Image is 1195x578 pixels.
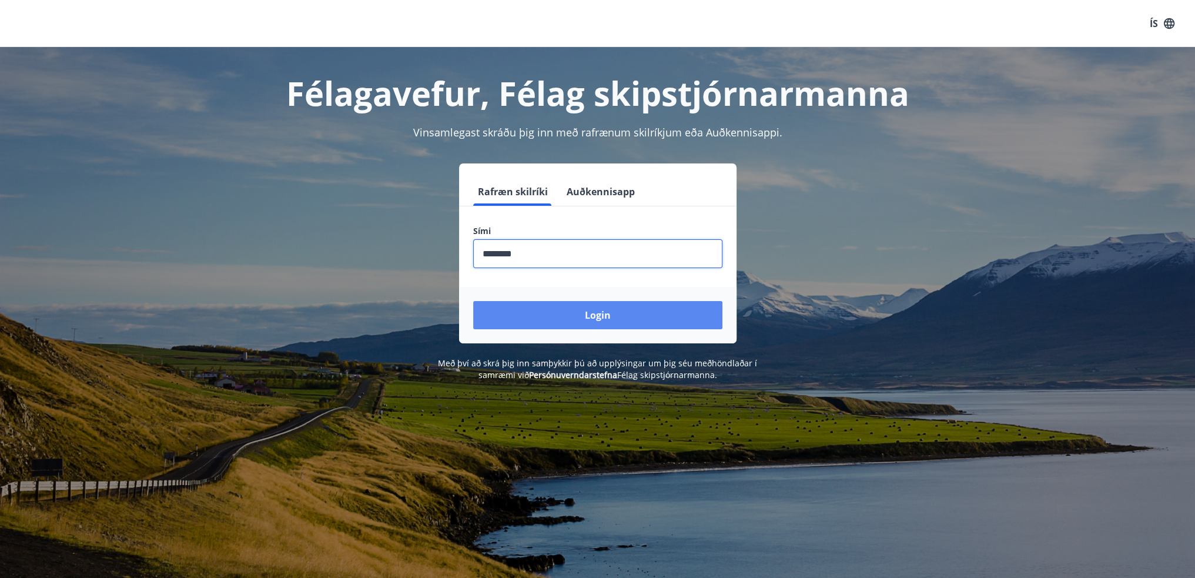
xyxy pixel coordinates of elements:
[473,178,553,206] button: Rafræn skilríki
[562,178,640,206] button: Auðkennisapp
[413,125,782,139] span: Vinsamlegast skráðu þig inn með rafrænum skilríkjum eða Auðkennisappi.
[473,225,722,237] label: Sími
[1143,13,1181,34] button: ÍS
[189,71,1007,115] h1: Félagavefur, Félag skipstjórnarmanna
[438,358,757,380] span: Með því að skrá þig inn samþykkir þú að upplýsingar um þig séu meðhöndlaðar í samræmi við Félag s...
[473,301,722,329] button: Login
[529,369,617,380] a: Persónuverndarstefna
